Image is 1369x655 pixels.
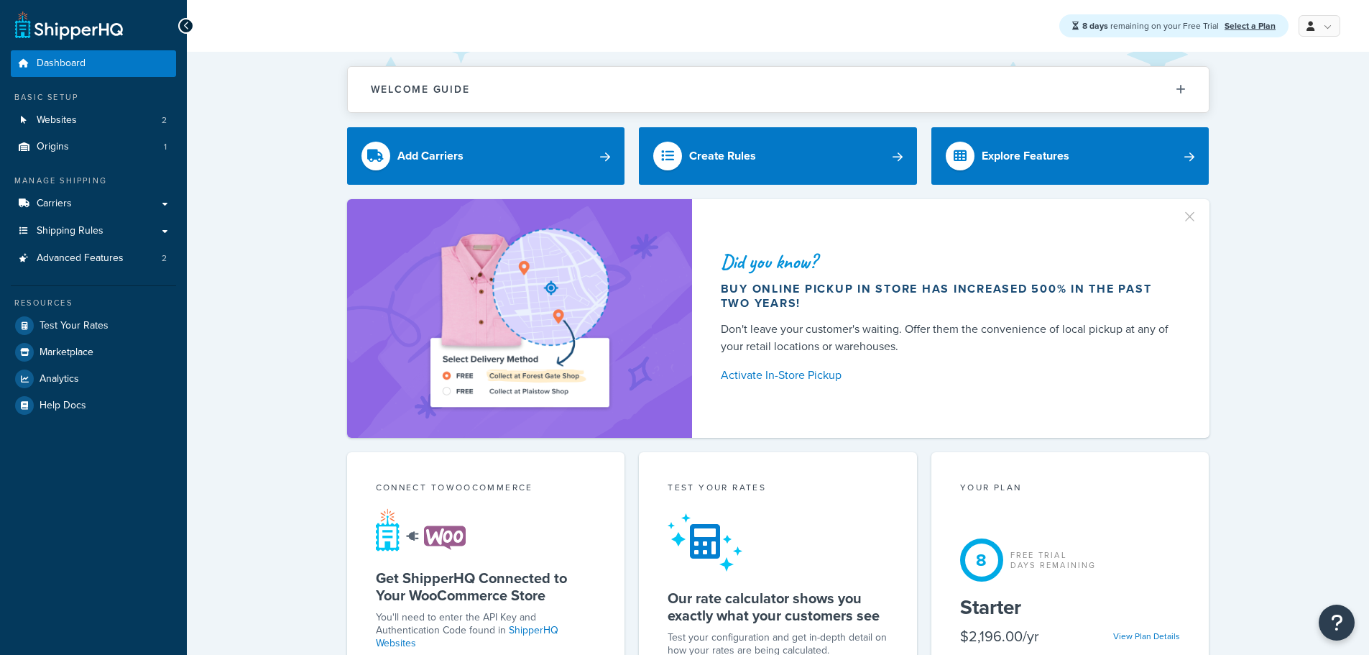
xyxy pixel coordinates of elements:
img: ad-shirt-map-b0359fc47e01cab431d101c4b569394f6a03f54285957d908178d52f29eb9668.png [390,221,650,416]
a: Shipping Rules [11,218,176,244]
strong: 8 days [1082,19,1108,32]
a: Websites2 [11,107,176,134]
div: Resources [11,297,176,309]
li: Websites [11,107,176,134]
div: Create Rules [689,146,756,166]
h5: Our rate calculator shows you exactly what your customers see [668,590,888,624]
div: Add Carriers [397,146,464,166]
span: Help Docs [40,400,86,412]
p: You'll need to enter the API Key and Authentication Code found in [376,611,596,650]
span: remaining on your Free Trial [1082,19,1221,32]
a: Carriers [11,191,176,217]
span: Shipping Rules [37,225,103,237]
h5: Get ShipperHQ Connected to Your WooCommerce Store [376,569,596,604]
div: Free Trial Days Remaining [1010,550,1097,570]
a: Origins1 [11,134,176,160]
span: Test Your Rates [40,320,109,332]
div: Manage Shipping [11,175,176,187]
div: 8 [960,539,1003,582]
span: Origins [37,141,69,153]
li: Origins [11,134,176,160]
div: Connect to WooCommerce [376,481,596,498]
span: Carriers [37,198,72,210]
span: Advanced Features [37,252,124,265]
a: Marketplace [11,339,176,365]
h5: Starter [960,596,1181,619]
button: Welcome Guide [348,67,1209,112]
a: Dashboard [11,50,176,77]
li: Advanced Features [11,245,176,272]
button: Open Resource Center [1319,605,1355,641]
a: Analytics [11,366,176,392]
div: Explore Features [982,146,1069,166]
div: $2,196.00/yr [960,626,1039,646]
div: Buy online pickup in store has increased 500% in the past two years! [721,282,1175,311]
img: connect-shq-woo-43c21eb1.svg [376,508,466,551]
span: Marketplace [40,347,93,359]
span: Websites [37,114,77,127]
a: Add Carriers [347,127,625,185]
span: 2 [162,252,167,265]
a: View Plan Details [1113,630,1180,643]
h2: Welcome Guide [371,84,470,95]
a: Advanced Features2 [11,245,176,272]
div: Did you know? [721,252,1175,272]
div: Your Plan [960,481,1181,498]
div: Test your rates [668,481,888,498]
span: 2 [162,114,167,127]
a: Select a Plan [1225,19,1276,32]
div: Basic Setup [11,91,176,104]
a: Explore Features [931,127,1209,185]
span: Analytics [40,373,79,385]
span: Dashboard [37,58,86,70]
div: Don't leave your customer's waiting. Offer them the convenience of local pickup at any of your re... [721,321,1175,355]
a: ShipperHQ Websites [376,623,558,651]
a: Test Your Rates [11,313,176,339]
span: 1 [164,141,167,153]
a: Activate In-Store Pickup [721,365,1175,385]
a: Help Docs [11,393,176,418]
a: Create Rules [639,127,917,185]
